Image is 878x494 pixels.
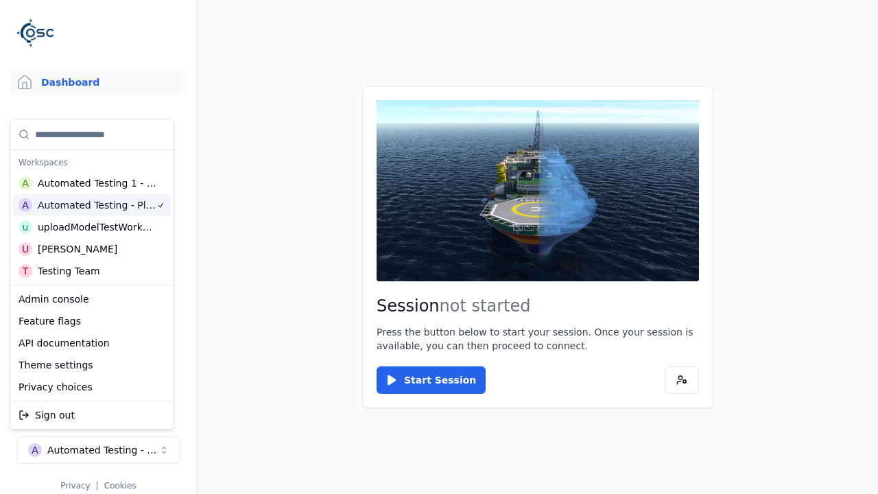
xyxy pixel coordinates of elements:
div: U [19,242,32,256]
div: Admin console [13,288,171,310]
div: Theme settings [13,354,171,376]
div: u [19,220,32,234]
div: A [19,176,32,190]
div: Privacy choices [13,376,171,398]
div: Workspaces [13,153,171,172]
div: T [19,264,32,278]
div: uploadModelTestWorkspace [38,220,156,234]
div: Testing Team [38,264,100,278]
div: [PERSON_NAME] [38,242,117,256]
div: Suggestions [10,401,174,429]
div: Sign out [13,404,171,426]
div: Automated Testing - Playwright [38,198,156,212]
div: Automated Testing 1 - Playwright [38,176,157,190]
div: Suggestions [10,285,174,401]
div: Feature flags [13,310,171,332]
div: API documentation [13,332,171,354]
div: A [19,198,32,212]
div: Suggestions [10,119,174,285]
